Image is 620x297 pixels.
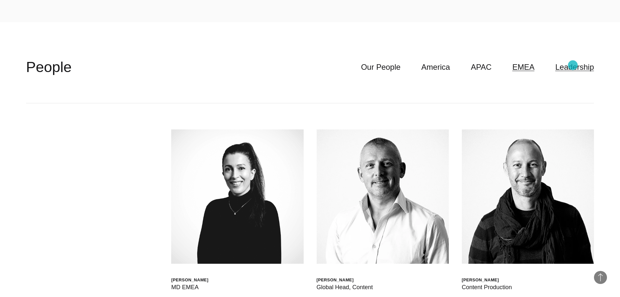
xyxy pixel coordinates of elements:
img: James Graves [462,129,594,264]
div: [PERSON_NAME] [171,277,208,283]
a: Leadership [555,61,594,73]
div: Global Head, Content [317,283,373,292]
h2: People [26,57,72,77]
div: Content Production [462,283,512,292]
div: [PERSON_NAME] [317,277,373,283]
img: HELEN JOANNA WOOD [171,129,303,263]
a: America [421,61,450,73]
a: APAC [471,61,492,73]
a: EMEA [512,61,534,73]
div: [PERSON_NAME] [462,277,512,283]
img: Steve Waller [317,129,449,264]
button: Back to Top [594,271,607,284]
a: Our People [361,61,400,73]
div: MD EMEA [171,283,208,292]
